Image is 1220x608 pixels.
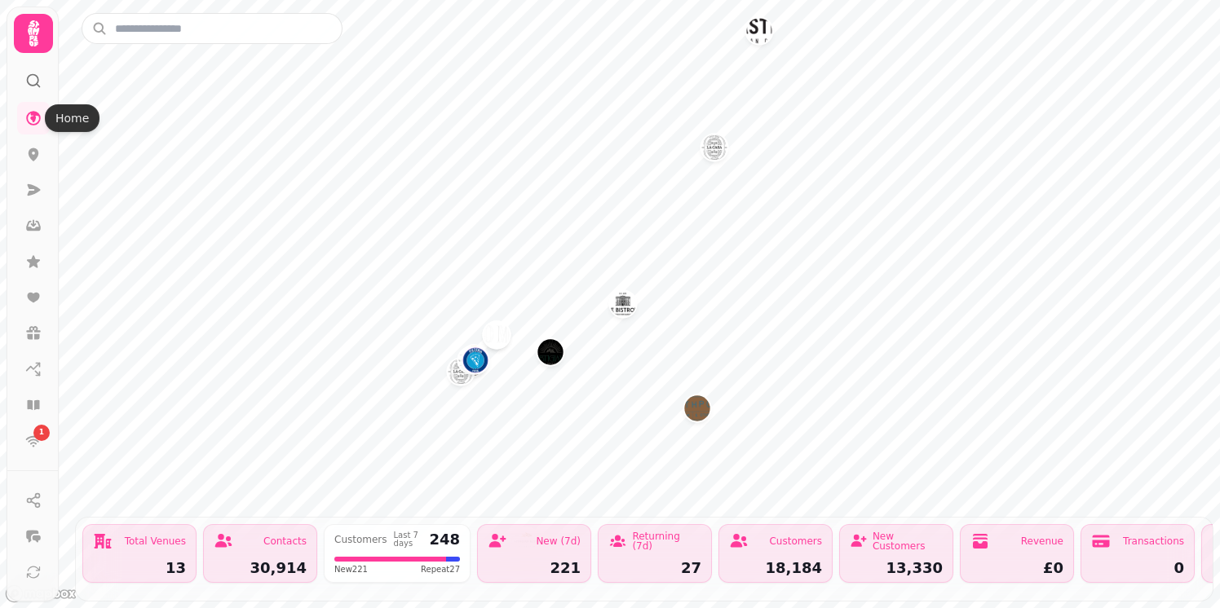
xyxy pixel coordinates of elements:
[729,561,822,575] div: 18,184
[1021,536,1063,546] div: Revenue
[5,584,77,603] a: Mapbox logo
[334,535,387,544] div: Customers
[17,425,50,457] a: 1
[462,347,488,378] div: Map marker
[1091,561,1184,575] div: 0
[461,346,487,377] div: Map marker
[458,347,484,378] div: Map marker
[608,561,701,575] div: 27
[1123,536,1184,546] div: Transactions
[970,561,1063,575] div: £0
[263,536,307,546] div: Contacts
[214,561,307,575] div: 30,914
[537,339,564,365] button: L’Artigiano
[45,104,99,132] div: Home
[701,134,727,161] button: La Casa Leith Walk
[394,531,423,548] div: Last 7 days
[684,395,710,421] button: Southpour Gastropub
[632,531,701,551] div: Returning (7d)
[93,561,186,575] div: 13
[684,395,710,426] div: Map marker
[484,322,510,353] div: Map marker
[850,561,943,575] div: 13,330
[873,531,943,551] div: New Customers
[458,347,484,373] button: Mia Dalry Road
[610,291,636,322] div: Map marker
[769,536,822,546] div: Customers
[448,359,474,390] div: Map marker
[334,563,368,575] span: New 221
[429,532,460,547] div: 248
[484,322,510,348] button: Pomo Pizzaria
[701,134,727,165] div: Map marker
[536,536,581,546] div: New (7d)
[421,563,460,575] span: Repeat 27
[537,339,564,370] div: Map marker
[125,536,186,546] div: Total Venues
[448,359,474,385] button: La Casa Dalry Road
[610,291,636,317] button: Le Bistrot
[488,561,581,575] div: 221
[461,346,487,372] button: Kuzina
[462,347,488,373] button: Pizzeria 1926
[39,427,44,438] span: 1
